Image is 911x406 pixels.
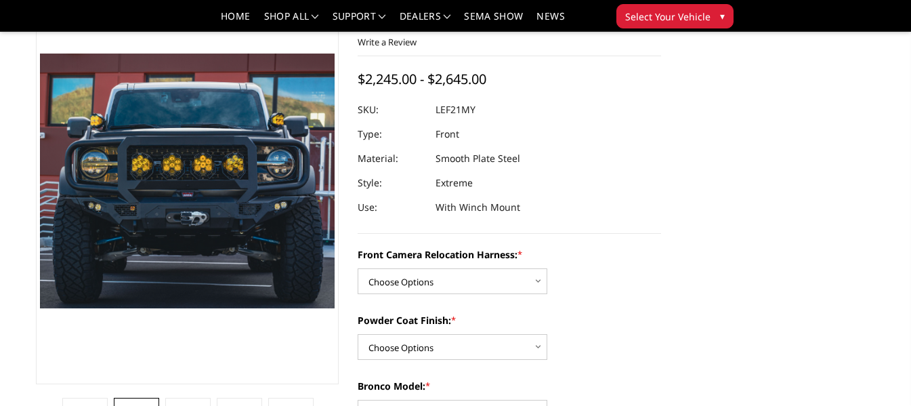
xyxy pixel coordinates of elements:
[436,195,520,220] dd: With Winch Mount
[333,12,386,31] a: Support
[720,9,725,23] span: ▾
[400,12,451,31] a: Dealers
[358,146,425,171] dt: Material:
[264,12,319,31] a: shop all
[436,98,475,122] dd: LEF21MY
[358,195,425,220] dt: Use:
[358,379,661,393] label: Bronco Model:
[358,98,425,122] dt: SKU:
[536,12,564,31] a: News
[358,36,417,48] a: Write a Review
[358,122,425,146] dt: Type:
[436,146,520,171] dd: Smooth Plate Steel
[436,171,473,195] dd: Extreme
[221,12,250,31] a: Home
[625,9,711,24] span: Select Your Vehicle
[358,171,425,195] dt: Style:
[464,12,523,31] a: SEMA Show
[436,122,459,146] dd: Front
[358,313,661,327] label: Powder Coat Finish:
[358,70,486,88] span: $2,245.00 - $2,645.00
[616,4,734,28] button: Select Your Vehicle
[358,247,661,262] label: Front Camera Relocation Harness:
